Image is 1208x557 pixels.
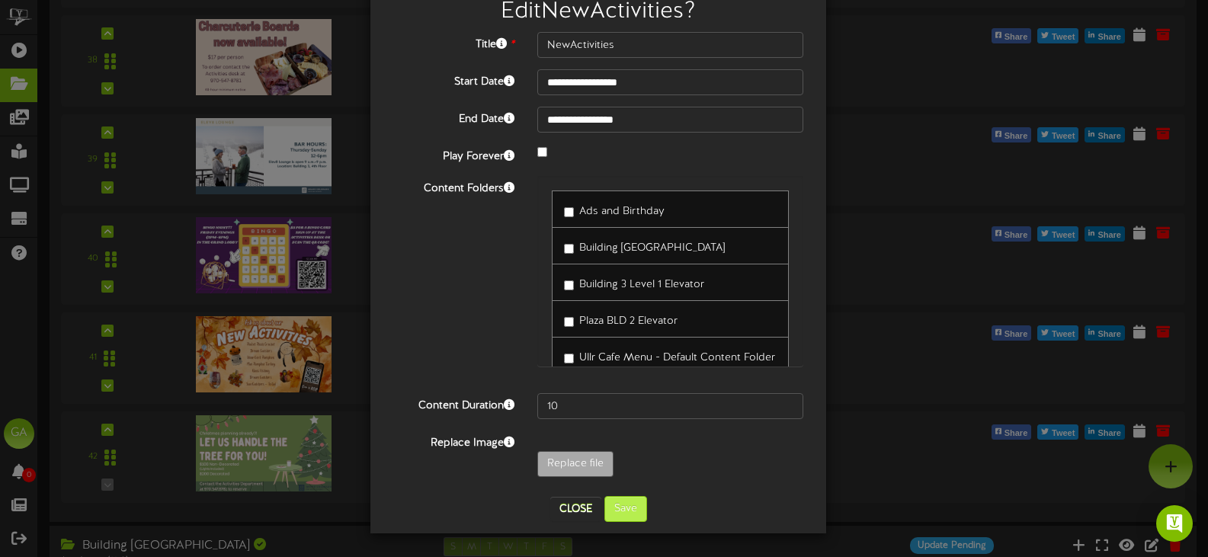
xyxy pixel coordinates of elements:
[579,279,704,290] span: Building 3 Level 1 Elevator
[382,176,526,197] label: Content Folders
[1156,505,1193,542] div: Open Intercom Messenger
[564,317,574,327] input: Plaza BLD 2 Elevator
[382,32,526,53] label: Title
[564,244,574,254] input: Building [GEOGRAPHIC_DATA]
[579,242,725,254] span: Building [GEOGRAPHIC_DATA]
[579,206,665,217] span: Ads and Birthday
[382,107,526,127] label: End Date
[550,497,601,521] button: Close
[604,496,647,522] button: Save
[579,352,775,363] span: Ullr Cafe Menu - Default Content Folder
[382,69,526,90] label: Start Date
[579,315,678,327] span: Plaza BLD 2 Elevator
[564,354,574,363] input: Ullr Cafe Menu - Default Content Folder
[382,431,526,451] label: Replace Image
[564,280,574,290] input: Building 3 Level 1 Elevator
[564,207,574,217] input: Ads and Birthday
[537,32,803,58] input: Title
[382,144,526,165] label: Play Forever
[537,393,803,419] input: 15
[382,393,526,414] label: Content Duration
